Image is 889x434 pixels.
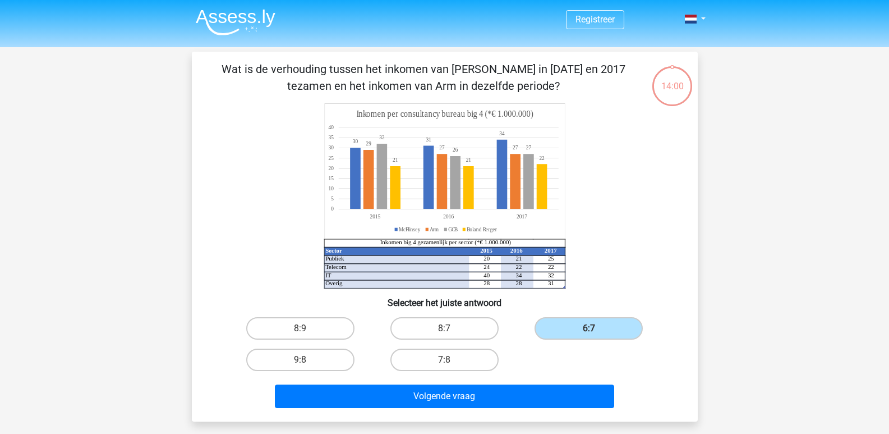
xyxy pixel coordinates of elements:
[392,157,471,163] tspan: 2121
[328,165,334,171] tspan: 20
[328,154,334,161] tspan: 25
[366,140,371,147] tspan: 29
[448,226,458,232] tspan: GCB
[547,280,554,286] tspan: 31
[544,247,556,254] tspan: 2017
[467,226,498,232] tspan: Boland Rerger
[352,138,358,145] tspan: 30
[510,247,522,254] tspan: 2016
[575,14,615,25] a: Registreer
[356,109,533,120] tspan: Inkomen per consultancy bureau big 4 (*€ 1.000.000)
[370,213,527,220] tspan: 201520162017
[430,226,439,232] tspan: Arm
[547,272,554,278] tspan: 32
[426,136,431,143] tspan: 31
[328,144,334,151] tspan: 30
[380,239,511,246] tspan: Inkomen big 4 gezamenlijk per sector (*€ 1.000.000)
[539,154,544,161] tspan: 22
[328,124,334,131] tspan: 40
[325,263,347,270] tspan: Telecom
[547,263,554,270] tspan: 22
[439,144,518,151] tspan: 2727
[196,9,275,35] img: Assessly
[526,144,531,151] tspan: 27
[483,280,490,286] tspan: 28
[483,272,490,278] tspan: 40
[325,280,343,286] tspan: Overig
[328,175,334,182] tspan: 15
[515,280,522,286] tspan: 28
[325,247,342,254] tspan: Sector
[515,255,522,262] tspan: 21
[328,134,334,141] tspan: 35
[483,255,490,262] tspan: 20
[331,195,334,202] tspan: 5
[210,61,638,94] p: Wat is de verhouding tussen het inkomen van [PERSON_NAME] in [DATE] en 2017 tezamen en het inkome...
[515,263,522,270] tspan: 22
[325,272,331,278] tspan: IT
[390,317,499,340] label: 8:7
[535,317,643,340] label: 6:7
[246,317,354,340] label: 8:9
[331,205,334,212] tspan: 0
[499,130,505,137] tspan: 34
[275,385,614,408] button: Volgende vraag
[246,349,354,371] label: 9:8
[651,65,693,93] div: 14:00
[325,255,344,262] tspan: Publiek
[379,134,385,141] tspan: 32
[483,263,490,270] tspan: 24
[480,247,492,254] tspan: 2015
[328,185,334,192] tspan: 10
[547,255,554,262] tspan: 25
[399,226,421,232] tspan: McFlinsey
[515,272,522,278] tspan: 34
[452,147,458,153] tspan: 26
[210,289,680,308] h6: Selecteer het juiste antwoord
[390,349,499,371] label: 7:8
